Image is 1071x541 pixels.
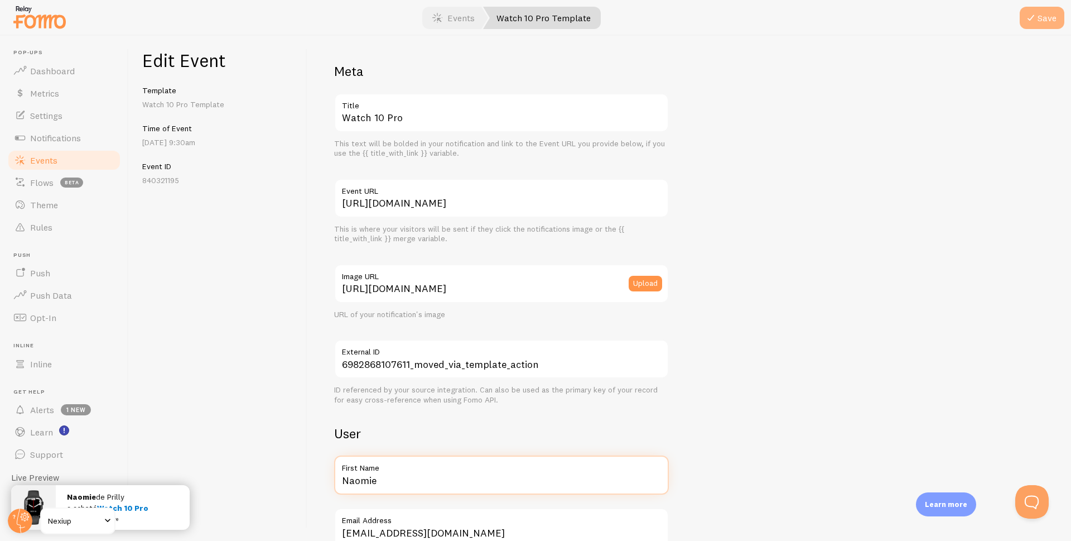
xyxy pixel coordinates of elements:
[7,353,122,375] a: Inline
[30,222,52,233] span: Rules
[334,224,669,244] div: This is where your visitors will be sent if they click the notifications image or the {{ title_wi...
[30,267,50,279] span: Push
[7,443,122,466] a: Support
[334,264,669,283] label: Image URL
[334,456,669,475] label: First Name
[7,307,122,329] a: Opt-In
[142,123,293,133] h5: Time of Event
[334,339,669,358] label: External ID
[30,427,53,438] span: Learn
[334,63,669,80] h2: Meta
[7,127,122,149] a: Notifications
[7,421,122,443] a: Learn
[7,104,122,127] a: Settings
[7,284,122,307] a: Push Data
[7,216,122,238] a: Rules
[30,177,54,188] span: Flows
[30,65,75,76] span: Dashboard
[142,49,293,72] h1: Edit Event
[334,139,669,159] div: This text will be bolded in your notification and link to the Event URL you provide below, if you...
[925,499,967,510] p: Learn more
[142,99,293,110] p: Watch 10 Pro Template
[7,399,122,421] a: Alerts 1 new
[142,161,293,171] h5: Event ID
[629,276,662,291] button: Upload
[30,199,58,210] span: Theme
[916,492,976,516] div: Learn more
[30,132,81,143] span: Notifications
[334,179,669,198] label: Event URL
[7,171,122,194] a: Flows beta
[30,290,72,301] span: Push Data
[40,508,115,534] a: Nexiup
[334,425,669,442] h2: User
[334,93,669,112] label: Title
[30,155,57,166] span: Events
[142,175,293,186] p: 840321195
[30,110,62,121] span: Settings
[7,149,122,171] a: Events
[61,404,91,415] span: 1 new
[13,342,122,350] span: Inline
[334,310,669,320] div: URL of your notification's image
[13,252,122,259] span: Push
[1015,485,1049,519] iframe: Help Scout Beacon - Open
[30,88,59,99] span: Metrics
[142,85,293,95] h5: Template
[12,3,67,31] img: fomo-relay-logo-orange.svg
[7,262,122,284] a: Push
[7,82,122,104] a: Metrics
[142,137,293,148] p: [DATE] 9:30am
[13,389,122,396] span: Get Help
[7,194,122,216] a: Theme
[30,449,63,460] span: Support
[13,49,122,56] span: Pop-ups
[59,425,69,435] svg: <p>Watch New Feature Tutorials!</p>
[30,404,54,415] span: Alerts
[334,508,669,527] label: Email Address
[30,358,52,370] span: Inline
[48,514,101,528] span: Nexiup
[7,60,122,82] a: Dashboard
[60,178,83,188] span: beta
[30,312,56,323] span: Opt-In
[334,385,669,405] div: ID referenced by your source integration. Can also be used as the primary key of your record for ...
